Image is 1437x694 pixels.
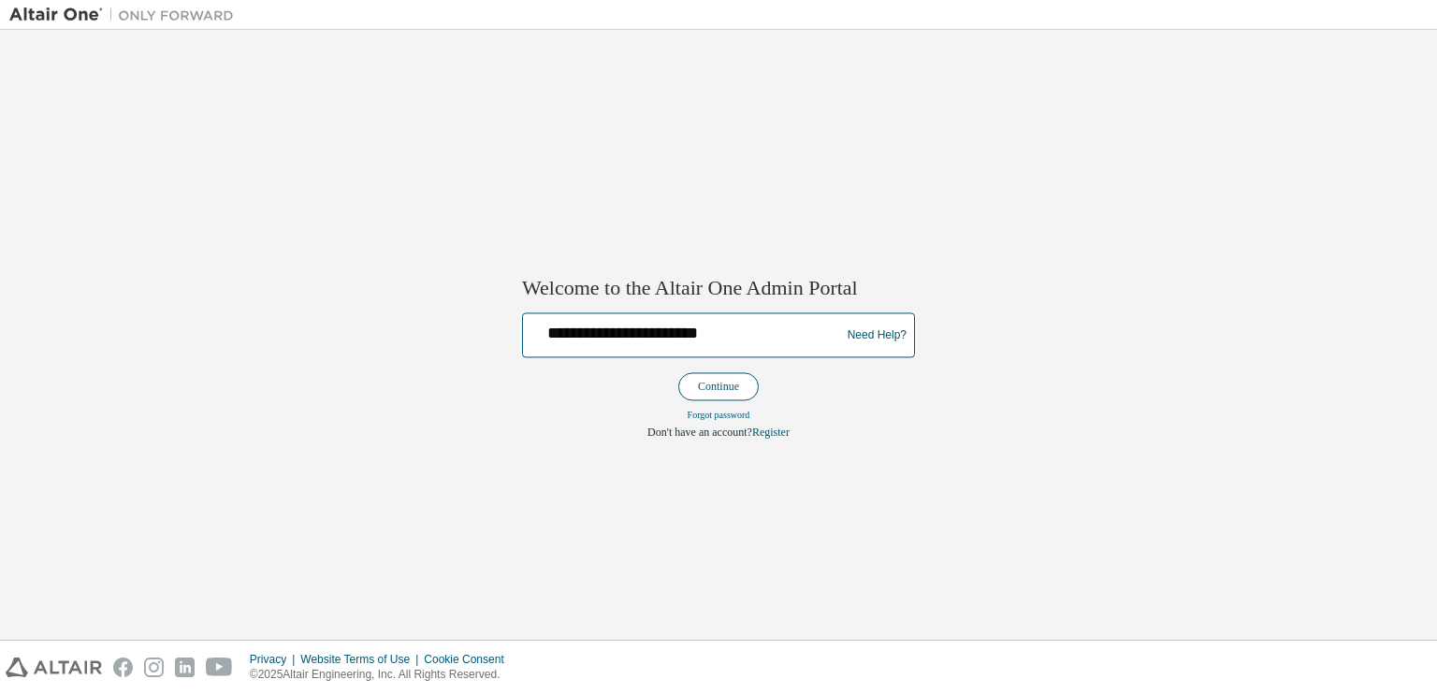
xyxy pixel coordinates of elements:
span: Don't have an account? [647,427,752,440]
div: Website Terms of Use [300,652,424,667]
div: Cookie Consent [424,652,515,667]
a: Forgot password [688,411,750,421]
img: instagram.svg [144,658,164,677]
img: youtube.svg [206,658,233,677]
p: © 2025 Altair Engineering, Inc. All Rights Reserved. [250,667,515,683]
button: Continue [678,373,759,401]
a: Register [752,427,790,440]
img: altair_logo.svg [6,658,102,677]
h2: Welcome to the Altair One Admin Portal [522,275,915,301]
a: Need Help? [848,335,907,336]
img: facebook.svg [113,658,133,677]
img: Altair One [9,6,243,24]
img: linkedin.svg [175,658,195,677]
div: Privacy [250,652,300,667]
